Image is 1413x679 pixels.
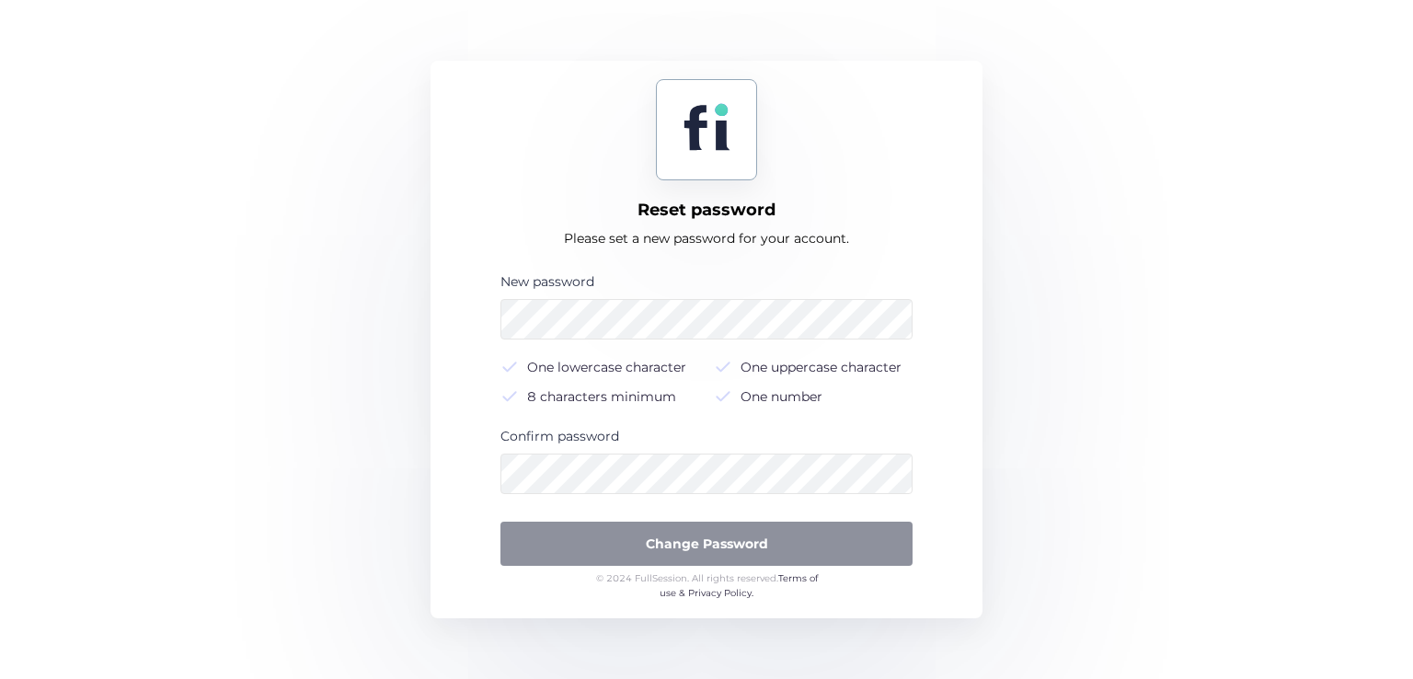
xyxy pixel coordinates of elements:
button: Change Password [500,522,913,566]
div: One lowercase character [527,356,686,378]
div: Reset password [638,199,775,221]
div: © 2024 FullSession. All rights reserved. [588,571,826,600]
div: One uppercase character [741,356,902,378]
div: New password [500,271,913,292]
div: 8 characters minimum [527,386,676,408]
div: Please set a new password for your account. [564,227,849,249]
div: One number [741,386,822,408]
a: Terms of use & Privacy Policy. [660,572,818,599]
div: Confirm password [500,426,913,446]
